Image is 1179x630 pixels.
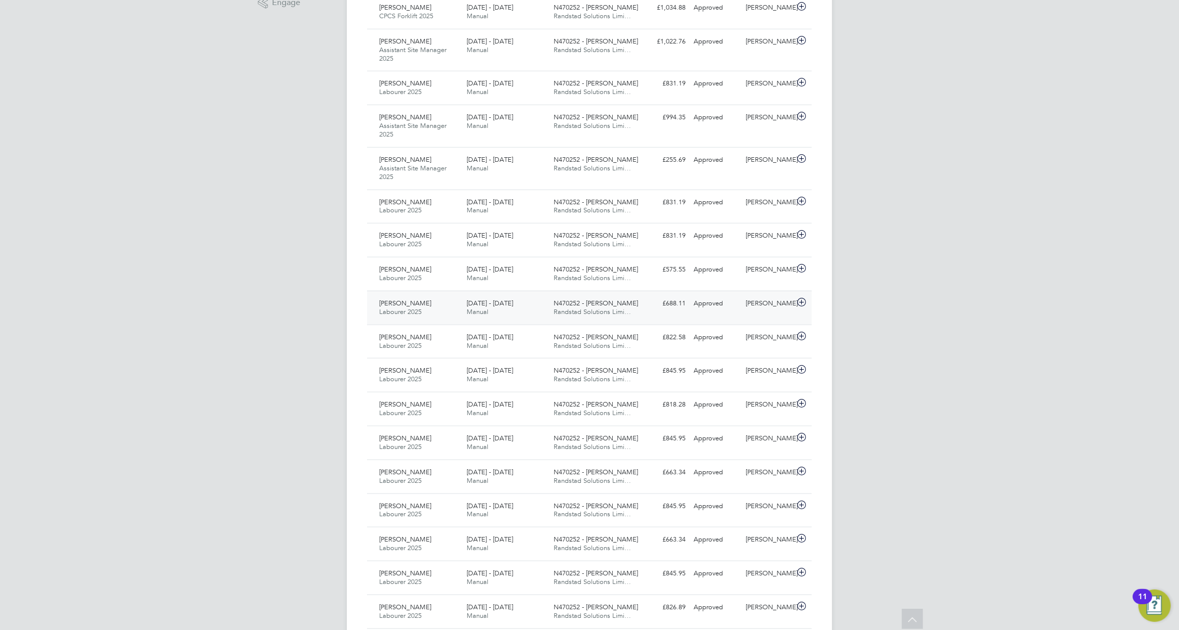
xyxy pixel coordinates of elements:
div: [PERSON_NAME] [742,430,795,447]
span: Randstad Solutions Limi… [554,240,631,248]
span: Labourer 2025 [379,409,422,417]
span: N470252 - [PERSON_NAME] [554,155,639,164]
span: Manual [467,442,488,451]
span: Manual [467,510,488,518]
span: [DATE] - [DATE] [467,400,513,409]
div: [PERSON_NAME] [742,152,795,168]
div: Approved [690,531,742,548]
span: [PERSON_NAME] [379,198,431,206]
div: £822.58 [637,329,690,346]
span: [DATE] - [DATE] [467,569,513,577]
div: [PERSON_NAME] [742,464,795,481]
span: Manual [467,611,488,620]
div: [PERSON_NAME] [742,33,795,50]
span: [DATE] - [DATE] [467,37,513,46]
div: £994.35 [637,109,690,126]
span: Randstad Solutions Limi… [554,341,631,350]
span: Randstad Solutions Limi… [554,510,631,518]
span: [PERSON_NAME] [379,299,431,307]
span: N470252 - [PERSON_NAME] [554,37,639,46]
span: Manual [467,12,488,20]
span: N470252 - [PERSON_NAME] [554,535,639,544]
span: [PERSON_NAME] [379,569,431,577]
span: Manual [467,274,488,282]
div: Approved [690,329,742,346]
span: [PERSON_NAME] [379,434,431,442]
div: £688.11 [637,295,690,312]
span: Manual [467,577,488,586]
div: [PERSON_NAME] [742,599,795,616]
div: Approved [690,565,742,582]
span: Randstad Solutions Limi… [554,46,631,54]
span: N470252 - [PERSON_NAME] [554,366,639,375]
div: [PERSON_NAME] [742,329,795,346]
span: Randstad Solutions Limi… [554,375,631,383]
span: [DATE] - [DATE] [467,366,513,375]
span: Labourer 2025 [379,240,422,248]
div: £1,022.76 [637,33,690,50]
span: Randstad Solutions Limi… [554,544,631,552]
span: [PERSON_NAME] [379,502,431,510]
div: [PERSON_NAME] [742,75,795,92]
div: 11 [1138,597,1147,610]
div: Approved [690,261,742,278]
span: N470252 - [PERSON_NAME] [554,333,639,341]
div: [PERSON_NAME] [742,194,795,211]
span: Manual [467,87,488,96]
div: £845.95 [637,565,690,582]
span: [PERSON_NAME] [379,113,431,121]
span: Manual [467,476,488,485]
span: Labourer 2025 [379,510,422,518]
div: £845.95 [637,430,690,447]
div: Approved [690,109,742,126]
span: [DATE] - [DATE] [467,434,513,442]
span: [DATE] - [DATE] [467,198,513,206]
span: [PERSON_NAME] [379,37,431,46]
div: [PERSON_NAME] [742,498,795,515]
span: [DATE] - [DATE] [467,113,513,121]
span: Randstad Solutions Limi… [554,476,631,485]
span: N470252 - [PERSON_NAME] [554,113,639,121]
span: [PERSON_NAME] [379,265,431,274]
span: Randstad Solutions Limi… [554,206,631,214]
div: [PERSON_NAME] [742,531,795,548]
div: Approved [690,363,742,379]
div: Approved [690,599,742,616]
span: Labourer 2025 [379,442,422,451]
span: Manual [467,240,488,248]
div: £831.19 [637,75,690,92]
span: [DATE] - [DATE] [467,299,513,307]
span: Labourer 2025 [379,307,422,316]
div: £845.95 [637,363,690,379]
span: N470252 - [PERSON_NAME] [554,434,639,442]
span: [PERSON_NAME] [379,366,431,375]
span: N470252 - [PERSON_NAME] [554,79,639,87]
span: [PERSON_NAME] [379,3,431,12]
span: Randstad Solutions Limi… [554,577,631,586]
span: [DATE] - [DATE] [467,535,513,544]
span: [DATE] - [DATE] [467,155,513,164]
div: £845.95 [637,498,690,515]
span: [DATE] - [DATE] [467,265,513,274]
div: [PERSON_NAME] [742,109,795,126]
div: £831.19 [637,228,690,244]
span: [DATE] - [DATE] [467,79,513,87]
span: N470252 - [PERSON_NAME] [554,569,639,577]
span: [PERSON_NAME] [379,400,431,409]
span: N470252 - [PERSON_NAME] [554,468,639,476]
span: Labourer 2025 [379,577,422,586]
div: £818.28 [637,396,690,413]
span: N470252 - [PERSON_NAME] [554,198,639,206]
span: [PERSON_NAME] [379,535,431,544]
span: Labourer 2025 [379,375,422,383]
div: £255.69 [637,152,690,168]
div: Approved [690,396,742,413]
div: £663.34 [637,464,690,481]
div: Approved [690,430,742,447]
div: Approved [690,194,742,211]
div: Approved [690,75,742,92]
span: Labourer 2025 [379,206,422,214]
span: [DATE] - [DATE] [467,468,513,476]
span: Manual [467,307,488,316]
span: Manual [467,409,488,417]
